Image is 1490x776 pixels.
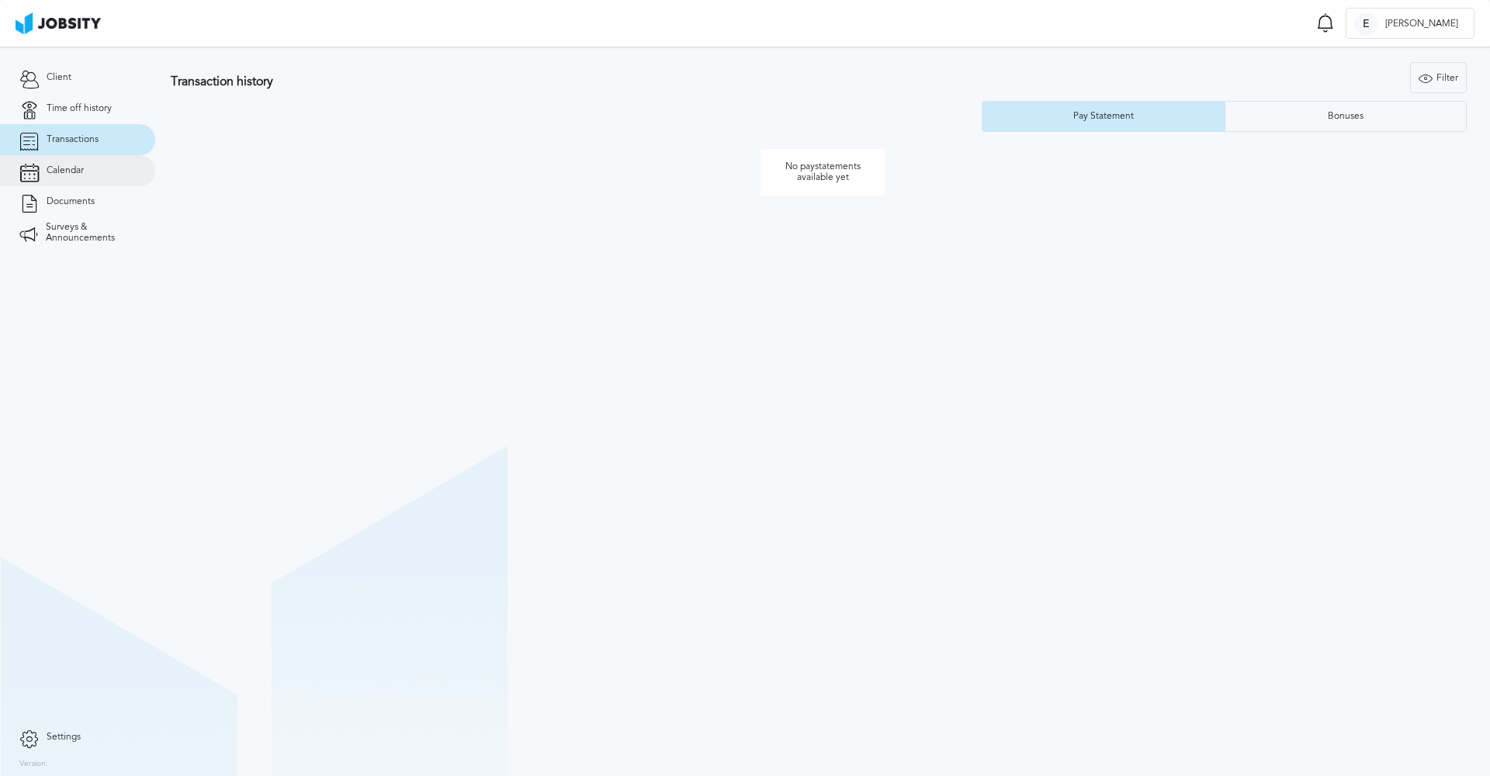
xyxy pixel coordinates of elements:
[1411,63,1466,94] div: Filter
[47,732,81,743] span: Settings
[1066,111,1142,122] div: Pay Statement
[46,222,136,244] span: Surveys & Announcements
[1354,12,1377,36] div: E
[47,165,84,176] span: Calendar
[1225,101,1467,132] button: Bonuses
[1377,19,1466,29] span: [PERSON_NAME]
[47,103,112,114] span: Time off history
[1346,8,1474,39] button: E[PERSON_NAME]
[982,101,1225,132] button: Pay Statement
[761,149,885,196] p: No paystatements available yet
[171,74,880,88] h3: Transaction history
[16,12,101,34] img: ab4bad089aa723f57921c736e9817d99.png
[19,760,48,769] label: Version:
[1320,111,1371,122] div: Bonuses
[47,72,71,83] span: Client
[47,134,99,145] span: Transactions
[47,196,95,207] span: Documents
[1410,62,1467,93] button: Filter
